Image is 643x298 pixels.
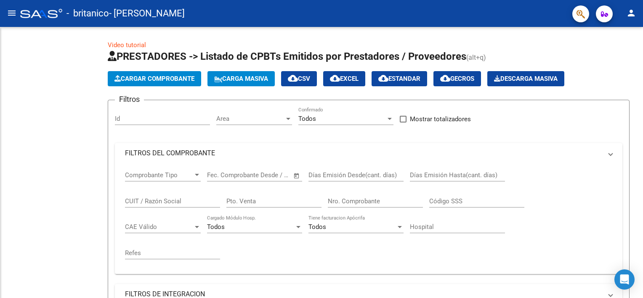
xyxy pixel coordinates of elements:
[494,75,558,82] span: Descarga Masiva
[115,93,144,105] h3: Filtros
[216,115,284,122] span: Area
[298,115,316,122] span: Todos
[626,8,636,18] mat-icon: person
[66,4,109,23] span: - britanico
[487,71,564,86] button: Descarga Masiva
[440,73,450,83] mat-icon: cloud_download
[207,71,275,86] button: Carga Masiva
[292,171,302,181] button: Open calendar
[108,51,466,62] span: PRESTADORES -> Listado de CPBTs Emitidos por Prestadores / Proveedores
[108,71,201,86] button: Cargar Comprobante
[378,75,420,82] span: Estandar
[249,171,290,179] input: Fecha fin
[308,223,326,231] span: Todos
[487,71,564,86] app-download-masive: Descarga masiva de comprobantes (adjuntos)
[7,8,17,18] mat-icon: menu
[466,53,486,61] span: (alt+q)
[207,171,241,179] input: Fecha inicio
[115,143,622,163] mat-expansion-panel-header: FILTROS DEL COMPROBANTE
[207,223,225,231] span: Todos
[109,4,185,23] span: - [PERSON_NAME]
[114,75,194,82] span: Cargar Comprobante
[115,163,622,274] div: FILTROS DEL COMPROBANTE
[108,41,146,49] a: Video tutorial
[614,269,635,290] div: Open Intercom Messenger
[433,71,481,86] button: Gecros
[330,73,340,83] mat-icon: cloud_download
[323,71,365,86] button: EXCEL
[125,223,193,231] span: CAE Válido
[281,71,317,86] button: CSV
[410,114,471,124] span: Mostrar totalizadores
[330,75,359,82] span: EXCEL
[125,171,193,179] span: Comprobante Tipo
[288,75,310,82] span: CSV
[214,75,268,82] span: Carga Masiva
[378,73,388,83] mat-icon: cloud_download
[440,75,474,82] span: Gecros
[288,73,298,83] mat-icon: cloud_download
[125,149,602,158] mat-panel-title: FILTROS DEL COMPROBANTE
[372,71,427,86] button: Estandar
